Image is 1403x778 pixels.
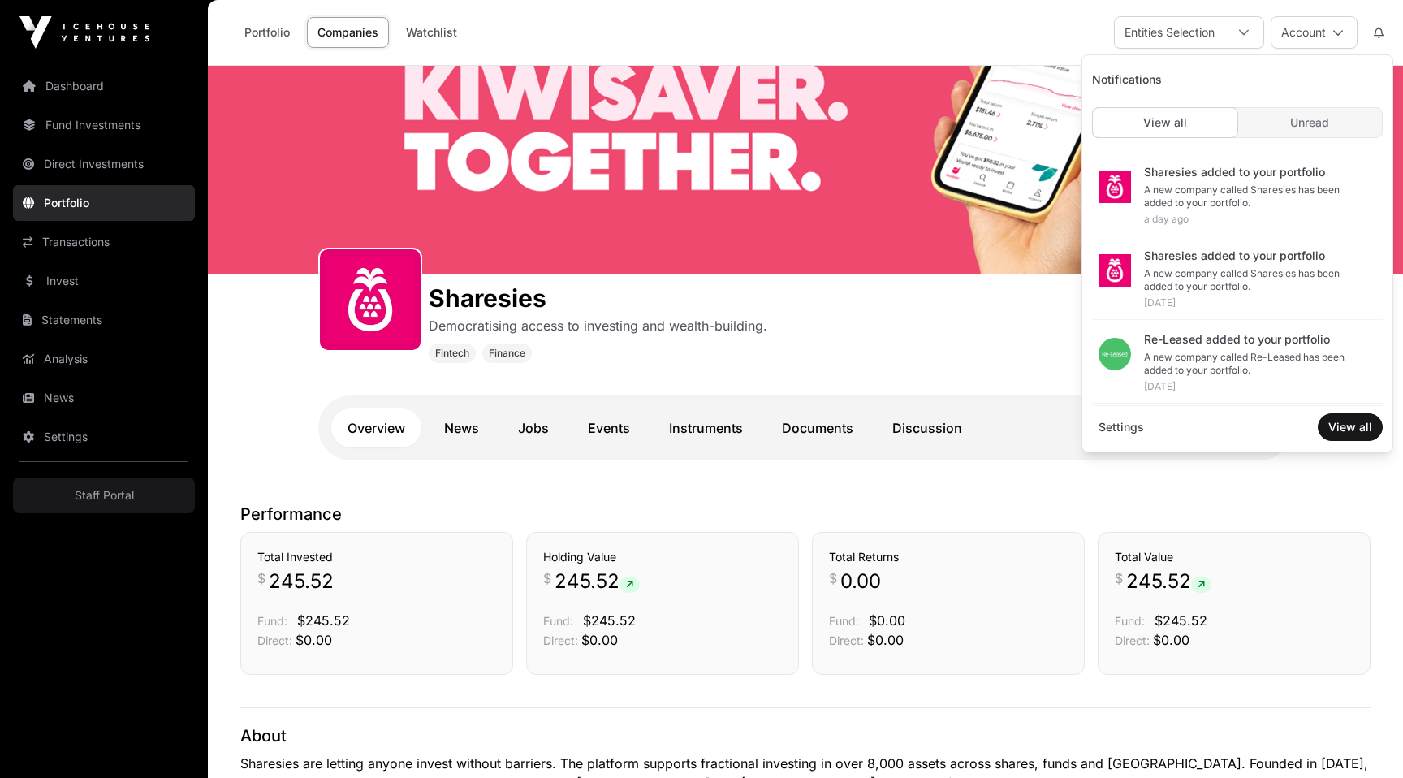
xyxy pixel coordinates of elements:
[502,408,565,447] a: Jobs
[13,224,195,260] a: Transactions
[1290,115,1329,131] span: Unread
[1322,700,1403,778] iframe: Chat Widget
[331,408,1280,447] nav: Tabs
[1115,568,1123,588] span: $
[257,568,265,588] span: $
[1099,338,1131,370] img: download.png
[1144,331,1370,348] div: Re-Leased added to your portfolio
[19,16,149,49] img: Icehouse Ventures Logo
[583,612,636,629] span: $245.52
[1271,16,1358,49] button: Account
[13,185,195,221] a: Portfolio
[1092,413,1150,442] a: Settings
[1144,248,1370,264] div: Sharesies added to your portfolio
[1099,254,1131,287] img: sharesies_logo.jpeg
[326,256,414,344] img: sharesies_logo.jpeg
[829,549,1068,565] h3: Total Returns
[257,549,496,565] h3: Total Invested
[429,316,767,335] p: Democratising access to investing and wealth-building.
[489,347,525,360] span: Finance
[1144,184,1370,210] div: A new company called Sharesies has been added to your portfolio.
[1155,612,1207,629] span: $245.52
[1144,267,1370,293] div: A new company called Sharesies has been added to your portfolio.
[581,632,618,648] span: $0.00
[1318,413,1383,441] button: View all
[1115,549,1353,565] h3: Total Value
[13,341,195,377] a: Analysis
[543,633,578,647] span: Direct:
[297,612,350,629] span: $245.52
[13,146,195,182] a: Direct Investments
[829,614,859,628] span: Fund:
[13,380,195,416] a: News
[829,633,864,647] span: Direct:
[240,503,1371,525] p: Performance
[572,408,646,447] a: Events
[1328,419,1372,435] span: View all
[829,568,837,588] span: $
[269,568,334,594] span: 245.52
[429,283,767,313] h1: Sharesies
[543,549,782,565] h3: Holding Value
[13,478,195,513] a: Staff Portal
[555,568,640,594] span: 245.52
[766,408,870,447] a: Documents
[1092,154,1383,236] a: Sharesies added to your portfolioA new company called Sharesies has been added to your portfolio....
[307,17,389,48] a: Companies
[257,633,292,647] span: Direct:
[296,632,332,648] span: $0.00
[1086,65,1168,94] span: Notifications
[1115,17,1224,48] div: Entities Selection
[876,408,978,447] a: Discussion
[1153,632,1189,648] span: $0.00
[208,66,1403,274] img: Sharesies
[1092,322,1383,404] a: Re-Leased added to your portfolioA new company called Re-Leased has been added to your portfolio....
[435,347,469,360] span: Fintech
[1126,568,1211,594] span: 245.52
[543,614,573,628] span: Fund:
[1144,213,1370,226] div: a day ago
[1099,171,1131,203] img: sharesies_logo.jpeg
[13,263,195,299] a: Invest
[1144,380,1370,393] div: [DATE]
[234,17,300,48] a: Portfolio
[331,408,421,447] a: Overview
[653,408,759,447] a: Instruments
[395,17,468,48] a: Watchlist
[1144,296,1370,309] div: [DATE]
[1144,351,1370,377] div: A new company called Re-Leased has been added to your portfolio.
[543,568,551,588] span: $
[428,408,495,447] a: News
[1115,614,1145,628] span: Fund:
[869,612,905,629] span: $0.00
[1115,633,1150,647] span: Direct:
[13,419,195,455] a: Settings
[840,568,881,594] span: 0.00
[1144,164,1370,180] div: Sharesies added to your portfolio
[1092,238,1383,320] a: Sharesies added to your portfolioA new company called Sharesies has been added to your portfolio....
[13,302,195,338] a: Statements
[867,632,904,648] span: $0.00
[257,614,287,628] span: Fund:
[13,68,195,104] a: Dashboard
[240,724,1371,747] p: About
[13,107,195,143] a: Fund Investments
